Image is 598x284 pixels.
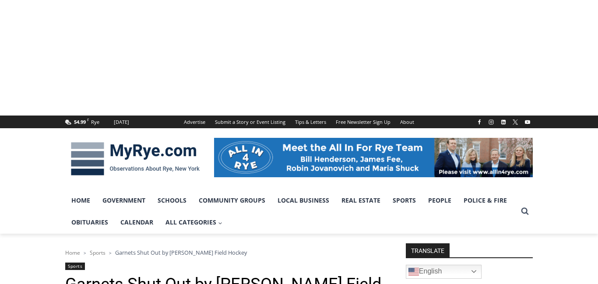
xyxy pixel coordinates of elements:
[65,211,114,233] a: Obituaries
[498,117,509,127] a: Linkedin
[271,189,335,211] a: Local Business
[406,243,450,257] strong: TRANSLATE
[114,118,129,126] div: [DATE]
[193,189,271,211] a: Community Groups
[387,189,422,211] a: Sports
[159,211,229,233] a: All Categories
[65,248,383,257] nav: Breadcrumbs
[90,249,106,256] a: Sports
[96,189,151,211] a: Government
[179,116,419,128] nav: Secondary Navigation
[91,118,99,126] div: Rye
[290,116,331,128] a: Tips & Letters
[74,119,86,125] span: 54.99
[151,189,193,211] a: Schools
[65,136,205,182] img: MyRye.com
[109,250,112,256] span: >
[115,249,247,256] span: Garnets Shut Out by [PERSON_NAME] Field Hockey
[517,203,533,219] button: View Search Form
[422,189,457,211] a: People
[331,116,395,128] a: Free Newsletter Sign Up
[214,138,533,177] img: All in for Rye
[335,189,387,211] a: Real Estate
[510,117,521,127] a: X
[522,117,533,127] a: YouTube
[87,117,89,122] span: F
[84,250,86,256] span: >
[486,117,496,127] a: Instagram
[114,211,159,233] a: Calendar
[395,116,419,128] a: About
[210,116,290,128] a: Submit a Story or Event Listing
[474,117,485,127] a: Facebook
[457,189,513,211] a: Police & Fire
[406,265,482,279] a: English
[65,249,80,256] a: Home
[65,189,517,234] nav: Primary Navigation
[65,263,85,270] a: Sports
[179,116,210,128] a: Advertise
[408,266,419,277] img: en
[165,217,222,227] span: All Categories
[65,189,96,211] a: Home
